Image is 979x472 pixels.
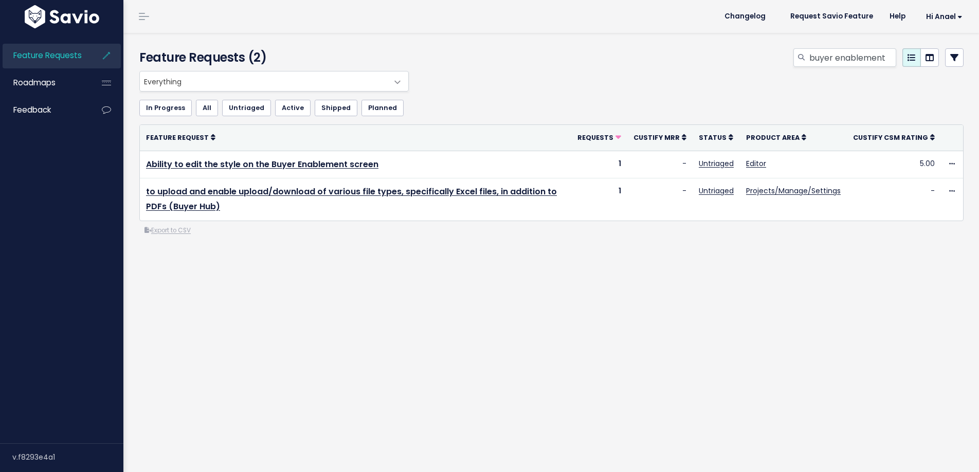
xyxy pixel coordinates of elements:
[3,44,85,67] a: Feature Requests
[633,132,686,142] a: Custify mrr
[146,133,209,142] span: Feature Request
[627,151,693,178] td: -
[724,13,766,20] span: Changelog
[3,71,85,95] a: Roadmaps
[315,100,357,116] a: Shipped
[13,77,56,88] span: Roadmaps
[853,132,935,142] a: Custify csm rating
[139,100,964,116] ul: Filter feature requests
[926,13,963,21] span: Hi Anael
[196,100,218,116] a: All
[22,5,102,28] img: logo-white.9d6f32f41409.svg
[881,9,914,24] a: Help
[699,133,727,142] span: Status
[746,132,806,142] a: Product Area
[577,132,621,142] a: Requests
[361,100,404,116] a: Planned
[847,178,941,221] td: -
[699,158,734,169] a: Untriaged
[13,104,51,115] span: Feedback
[144,226,191,234] a: Export to CSV
[571,178,627,221] td: 1
[699,186,734,196] a: Untriaged
[746,133,800,142] span: Product Area
[3,98,85,122] a: Feedback
[577,133,613,142] span: Requests
[571,151,627,178] td: 1
[782,9,881,24] a: Request Savio Feature
[746,186,841,196] a: Projects/Manage/Settings
[808,48,896,67] input: Search features...
[222,100,271,116] a: Untriaged
[12,444,123,470] div: v.f8293e4a1
[914,9,971,25] a: Hi Anael
[139,71,409,92] span: Everything
[847,151,941,178] td: 5.00
[746,158,766,169] a: Editor
[140,71,388,91] span: Everything
[146,132,215,142] a: Feature Request
[633,133,680,142] span: Custify mrr
[146,158,378,170] a: Ability to edit the style on the Buyer Enablement screen
[699,132,733,142] a: Status
[139,48,404,67] h4: Feature Requests (2)
[275,100,311,116] a: Active
[13,50,82,61] span: Feature Requests
[853,133,928,142] span: Custify csm rating
[146,186,557,212] a: to upload and enable upload/download of various file types, specifically Excel files, in addition...
[627,178,693,221] td: -
[139,100,192,116] a: In Progress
